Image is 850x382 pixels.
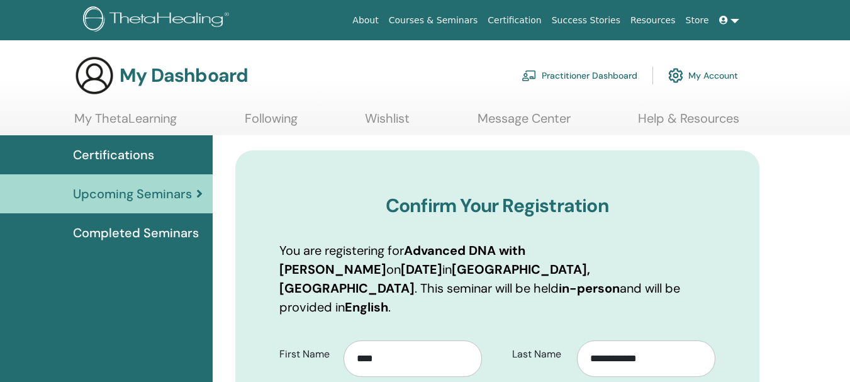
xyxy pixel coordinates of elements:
[625,9,681,32] a: Resources
[401,261,442,278] b: [DATE]
[681,9,714,32] a: Store
[345,299,388,315] b: English
[279,194,715,217] h3: Confirm Your Registration
[74,55,115,96] img: generic-user-icon.jpg
[73,184,192,203] span: Upcoming Seminars
[120,64,248,87] h3: My Dashboard
[279,241,715,317] p: You are registering for on in . This seminar will be held and will be provided in .
[503,342,577,366] label: Last Name
[73,223,199,242] span: Completed Seminars
[559,280,620,296] b: in-person
[73,145,154,164] span: Certifications
[74,111,177,135] a: My ThetaLearning
[638,111,739,135] a: Help & Resources
[668,62,738,89] a: My Account
[384,9,483,32] a: Courses & Seminars
[668,65,683,86] img: cog.svg
[245,111,298,135] a: Following
[522,62,637,89] a: Practitioner Dashboard
[365,111,410,135] a: Wishlist
[483,9,546,32] a: Certification
[478,111,571,135] a: Message Center
[83,6,233,35] img: logo.png
[347,9,383,32] a: About
[522,70,537,81] img: chalkboard-teacher.svg
[270,342,344,366] label: First Name
[547,9,625,32] a: Success Stories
